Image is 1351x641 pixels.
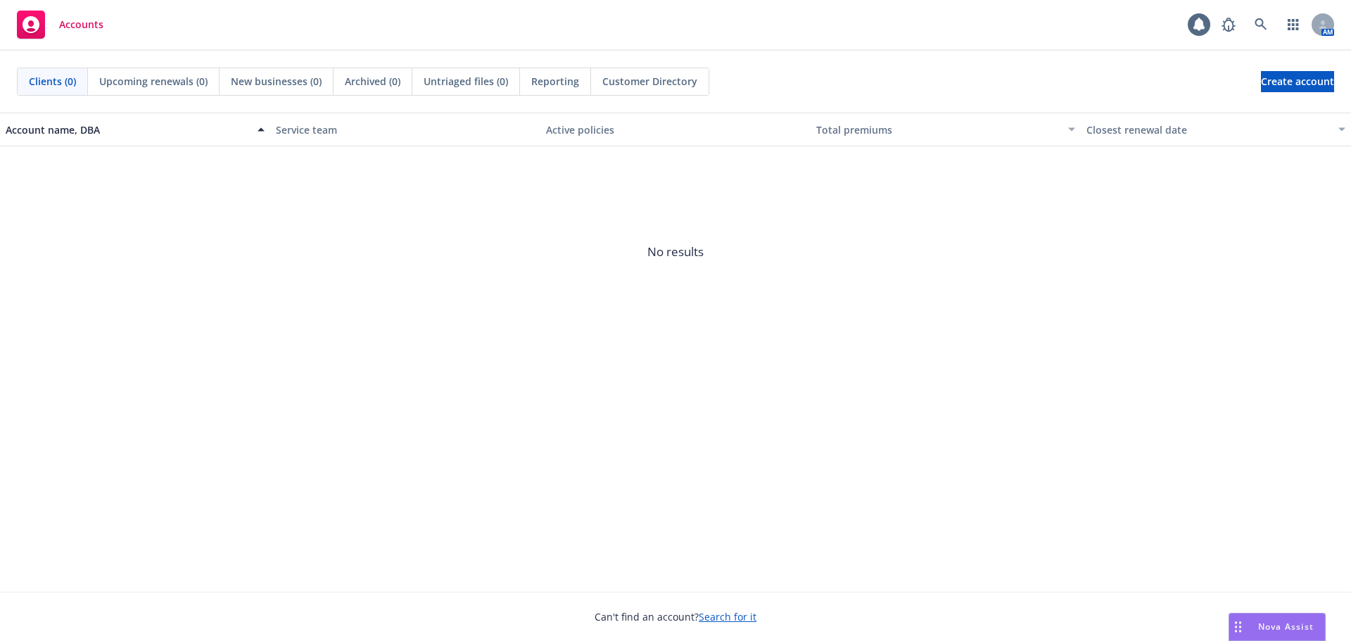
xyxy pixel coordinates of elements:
[811,113,1081,146] button: Total premiums
[1229,613,1326,641] button: Nova Assist
[345,74,400,89] span: Archived (0)
[1261,68,1334,95] span: Create account
[1279,11,1307,39] a: Switch app
[59,19,103,30] span: Accounts
[1261,71,1334,92] a: Create account
[699,610,756,623] a: Search for it
[540,113,811,146] button: Active policies
[1214,11,1243,39] a: Report a Bug
[231,74,322,89] span: New businesses (0)
[546,122,805,137] div: Active policies
[1086,122,1330,137] div: Closest renewal date
[602,74,697,89] span: Customer Directory
[424,74,508,89] span: Untriaged files (0)
[6,122,249,137] div: Account name, DBA
[11,5,109,44] a: Accounts
[276,122,535,137] div: Service team
[1247,11,1275,39] a: Search
[29,74,76,89] span: Clients (0)
[816,122,1060,137] div: Total premiums
[595,609,756,624] span: Can't find an account?
[270,113,540,146] button: Service team
[1258,621,1314,633] span: Nova Assist
[99,74,208,89] span: Upcoming renewals (0)
[1229,614,1247,640] div: Drag to move
[1081,113,1351,146] button: Closest renewal date
[531,74,579,89] span: Reporting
